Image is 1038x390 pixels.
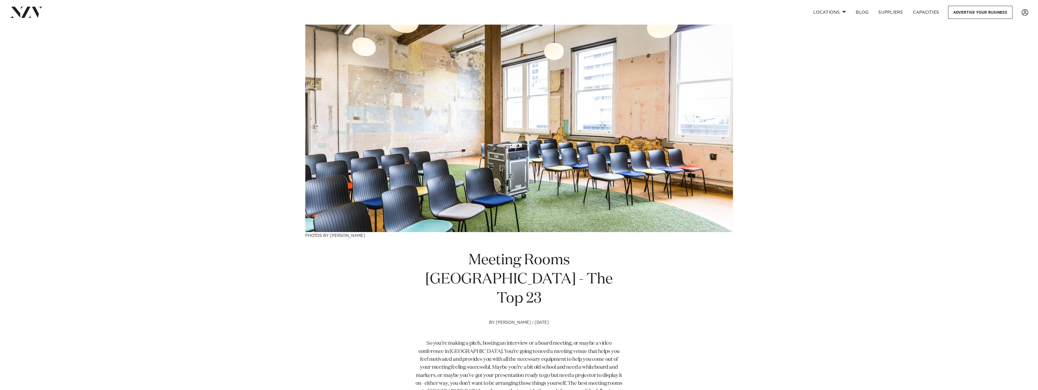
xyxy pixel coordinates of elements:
h3: Photos by [PERSON_NAME] [305,232,733,238]
a: Capacities [908,6,944,19]
a: SUPPLIERS [873,6,908,19]
h4: by [PERSON_NAME] | [DATE] [415,320,623,340]
a: Locations [808,6,851,19]
img: Meeting Rooms Auckland - The Top 23 [305,25,733,232]
a: BLOG [851,6,873,19]
img: nzv-logo.png [10,7,43,18]
h1: Meeting Rooms [GEOGRAPHIC_DATA] - The Top 23 [415,251,623,308]
a: Advertise your business [948,6,1012,19]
